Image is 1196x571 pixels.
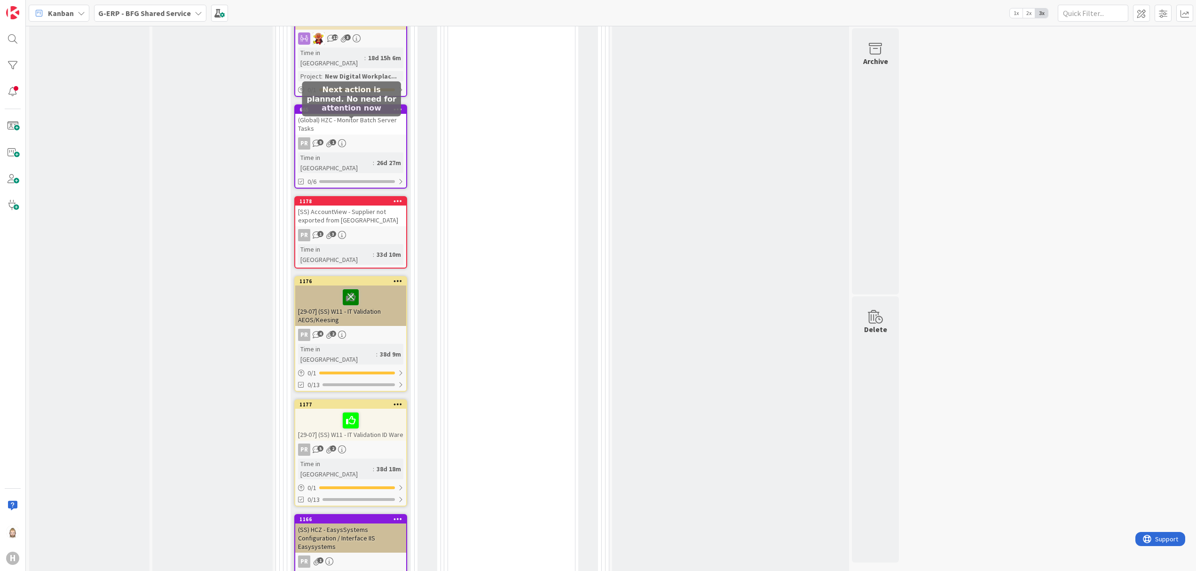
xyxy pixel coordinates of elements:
[6,525,19,539] img: Rv
[366,53,403,63] div: 18d 15h 6m
[98,8,191,18] b: G-ERP - BFG Shared Service
[294,196,407,269] a: 1178[SS) AccountView - Supplier not exported from [GEOGRAPHIC_DATA]PRTime in [GEOGRAPHIC_DATA]:33...
[295,137,406,150] div: PR
[1023,8,1035,18] span: 2x
[332,34,338,40] span: 12
[298,152,373,173] div: Time in [GEOGRAPHIC_DATA]
[295,400,406,441] div: 1177[29-07] (SS) W11 - IT Validation ID Ware
[295,515,406,553] div: 1166(SS) HCZ - EasysSystems Configuration / Interface IIS Easysystems
[863,56,888,67] div: Archive
[373,464,374,474] span: :
[373,249,374,260] span: :
[313,32,325,45] img: LC
[295,84,406,96] div: 0/1
[373,158,374,168] span: :
[330,139,336,145] span: 1
[295,555,406,568] div: PR
[295,444,406,456] div: PR
[298,244,373,265] div: Time in [GEOGRAPHIC_DATA]
[299,401,406,408] div: 1177
[307,495,320,505] span: 0/13
[298,555,310,568] div: PR
[295,105,406,114] div: 665
[298,71,321,81] div: Project
[374,464,403,474] div: 38d 18m
[298,444,310,456] div: PR
[323,71,399,81] div: New Digital Workplac...
[330,331,336,337] span: 2
[20,1,43,13] span: Support
[294,104,407,189] a: 665(Global) HZC - Monitor Batch Server TasksPRTime in [GEOGRAPHIC_DATA]:26d 27m0/6
[295,197,406,206] div: 1178
[299,106,406,113] div: 665
[295,197,406,226] div: 1178[SS) AccountView - Supplier not exported from [GEOGRAPHIC_DATA]
[317,139,323,145] span: 9
[295,229,406,241] div: PR
[295,32,406,45] div: LC
[6,6,19,19] img: Visit kanbanzone.com
[295,329,406,341] div: PR
[1010,8,1023,18] span: 1x
[48,8,74,19] span: Kanban
[298,137,310,150] div: PR
[307,177,316,187] span: 0/6
[6,552,19,565] div: H
[294,276,407,392] a: 1176[29-07] (SS) W11 - IT Validation AEOS/KeesingPRTime in [GEOGRAPHIC_DATA]:38d 9m0/10/13
[317,445,323,452] span: 5
[295,277,406,285] div: 1176
[330,445,336,452] span: 2
[295,367,406,379] div: 0/1
[298,344,376,365] div: Time in [GEOGRAPHIC_DATA]
[295,206,406,226] div: [SS) AccountView - Supplier not exported from [GEOGRAPHIC_DATA]
[317,231,323,237] span: 1
[298,459,373,479] div: Time in [GEOGRAPHIC_DATA]
[294,399,407,507] a: 1177[29-07] (SS) W11 - IT Validation ID WarePRTime in [GEOGRAPHIC_DATA]:38d 18m0/10/13
[374,158,403,168] div: 26d 27m
[374,249,403,260] div: 33d 10m
[295,114,406,135] div: (Global) HZC - Monitor Batch Server Tasks
[298,229,310,241] div: PR
[295,409,406,441] div: [29-07] (SS) W11 - IT Validation ID Ware
[295,277,406,326] div: 1176[29-07] (SS) W11 - IT Validation AEOS/Keesing
[295,400,406,409] div: 1177
[299,278,406,285] div: 1176
[299,516,406,523] div: 1166
[299,198,406,205] div: 1178
[321,71,323,81] span: :
[295,285,406,326] div: [29-07] (SS) W11 - IT Validation AEOS/Keesing
[864,324,887,335] div: Delete
[295,482,406,494] div: 0/1
[298,329,310,341] div: PR
[378,349,403,359] div: 38d 9m
[295,523,406,553] div: (SS) HCZ - EasysSystems Configuration / Interface IIS Easysystems
[295,515,406,523] div: 1166
[306,86,397,113] h5: Next action is planned. No need for attention now
[307,368,316,378] span: 0 / 1
[364,53,366,63] span: :
[307,483,316,493] span: 0 / 1
[307,380,320,390] span: 0/13
[1035,8,1048,18] span: 3x
[345,34,351,40] span: 3
[295,105,406,135] div: 665(Global) HZC - Monitor Batch Server Tasks
[376,349,378,359] span: :
[317,557,323,563] span: 1
[317,331,323,337] span: 4
[298,48,364,68] div: Time in [GEOGRAPHIC_DATA]
[330,231,336,237] span: 3
[1058,5,1128,22] input: Quick Filter...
